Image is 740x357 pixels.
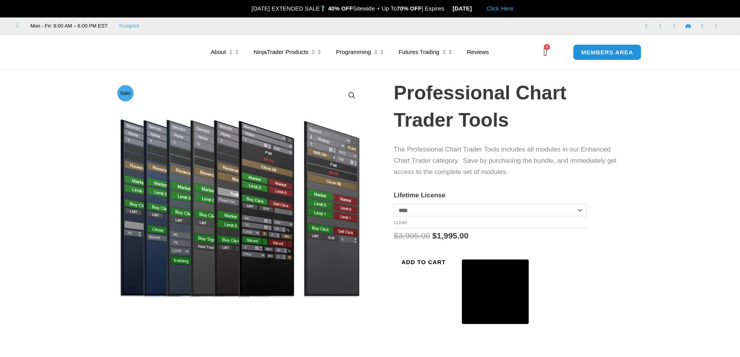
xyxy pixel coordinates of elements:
span: Mon - Fri: 8:00 AM – 6:00 PM EST [29,21,108,31]
strong: 70% OFF [397,5,421,12]
a: NinjaTrader Products [246,43,328,61]
strong: [DATE] [453,5,479,12]
span: Sale! [117,85,134,101]
p: The Professional Chart Trader Tools includes all modules in our Enhanced Chart Trader category. S... [394,144,620,178]
a: About [203,43,246,61]
a: Futures Trading [391,43,459,61]
a: Click Here [487,5,514,12]
a: Programming [328,43,391,61]
img: 🏌️‍♂️ [320,5,326,11]
span: 0 [544,44,550,50]
img: ProfessionalToolsBundlePage [115,83,365,298]
span: $ [432,231,437,240]
a: MEMBERS AREA [573,44,641,60]
button: Add to cart [394,255,453,269]
img: 🏭 [472,5,478,11]
img: 🎉 [246,5,251,11]
a: Trustpilot [118,21,139,31]
nav: Menu [203,43,541,61]
bdi: 1,995.00 [432,231,468,240]
button: Buy with GPay [462,259,529,324]
label: Lifetime License [394,192,445,199]
span: $ [394,231,398,240]
img: ⌛ [445,5,451,11]
a: Reviews [459,43,497,61]
a: View full-screen image gallery [345,89,359,103]
bdi: 3,995.00 [394,231,430,240]
span: [DATE] EXTENDED SALE Sitewide + Up To | Expires [243,5,453,12]
h1: Professional Chart Trader Tools [394,79,620,134]
img: LogoAI | Affordable Indicators – NinjaTrader [92,38,175,66]
span: MEMBERS AREA [581,49,633,55]
iframe: Secure payment input frame [460,254,530,255]
a: 0 [532,41,559,63]
strong: 40% OFF [328,5,353,12]
a: Clear options [394,220,407,225]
